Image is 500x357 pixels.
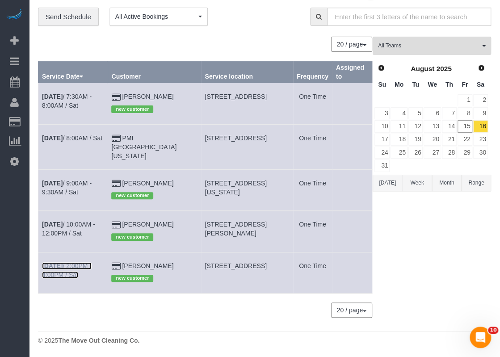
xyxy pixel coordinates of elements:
[391,107,407,119] a: 4
[5,9,23,21] img: Automaid Logo
[122,262,173,269] a: [PERSON_NAME]
[424,134,441,146] a: 20
[109,8,208,26] button: All Active Bookings
[458,107,472,119] a: 8
[462,81,468,88] span: Friday
[42,221,95,237] a: [DATE]/ 10:00AM - 12:00PM / Sat
[332,37,372,52] nav: Pagination navigation
[402,175,432,191] button: Week
[470,327,491,348] iframe: Intercom live chat
[111,134,176,160] a: PMI [GEOGRAPHIC_DATA][US_STATE]
[473,120,488,132] a: 16
[58,337,139,344] strong: The Move Out Cleaning Co.
[477,81,484,88] span: Saturday
[201,169,293,210] td: Service location
[108,61,201,83] th: Customer
[42,262,63,269] b: [DATE]
[111,94,120,101] i: Credit Card Payment
[374,107,390,119] a: 3
[201,211,293,252] td: Service location
[108,83,201,124] td: Customer
[332,302,372,318] nav: Pagination navigation
[293,124,332,169] td: Frequency
[374,134,390,146] a: 17
[38,252,108,293] td: Schedule date
[378,81,386,88] span: Sunday
[473,147,488,159] a: 30
[332,211,372,252] td: Assigned to
[111,105,153,113] span: new customer
[327,8,491,26] input: Enter the first 3 letters of the name to search
[42,134,63,142] b: [DATE]
[432,175,462,191] button: Month
[42,180,92,196] a: [DATE]/ 9:00AM - 9:30AM / Sat
[408,120,423,132] a: 12
[424,107,441,119] a: 6
[378,42,480,50] span: All Teams
[442,107,457,119] a: 7
[201,61,293,83] th: Service location
[478,64,485,71] span: Next
[122,180,173,187] a: [PERSON_NAME]
[332,252,372,293] td: Assigned to
[428,81,437,88] span: Wednesday
[38,211,108,252] td: Schedule date
[42,221,63,228] b: [DATE]
[473,94,488,106] a: 2
[332,124,372,169] td: Assigned to
[331,37,372,52] button: 20 / page
[408,107,423,119] a: 5
[462,175,491,191] button: Range
[111,181,120,187] i: Credit Card Payment
[38,61,108,83] th: Service Date
[391,120,407,132] a: 11
[488,327,498,334] span: 10
[205,221,266,237] span: [STREET_ADDRESS][PERSON_NAME]
[458,120,472,132] a: 15
[205,134,266,142] span: [STREET_ADDRESS]
[458,134,472,146] a: 22
[442,120,457,132] a: 14
[201,83,293,124] td: Service location
[374,147,390,159] a: 24
[111,233,153,240] span: new customer
[205,180,266,196] span: [STREET_ADDRESS][US_STATE]
[111,222,120,228] i: Credit Card Payment
[408,134,423,146] a: 19
[391,134,407,146] a: 18
[411,65,434,72] span: August
[373,37,491,50] ol: All Teams
[293,61,332,83] th: Frequency
[122,221,173,228] a: [PERSON_NAME]
[475,62,487,75] a: Next
[373,175,402,191] button: [DATE]
[332,83,372,124] td: Assigned to
[395,81,403,88] span: Monday
[442,134,457,146] a: 21
[201,124,293,169] td: Service location
[332,61,372,83] th: Assigned to
[293,211,332,252] td: Frequency
[205,93,266,100] span: [STREET_ADDRESS]
[115,12,196,21] span: All Active Bookings
[111,135,120,142] i: Credit Card Payment
[111,192,153,199] span: new customer
[42,180,63,187] b: [DATE]
[458,147,472,159] a: 29
[205,262,266,269] span: [STREET_ADDRESS]
[424,147,441,159] a: 27
[38,169,108,210] td: Schedule date
[442,147,457,159] a: 28
[111,275,153,282] span: new customer
[108,169,201,210] td: Customer
[473,134,488,146] a: 23
[38,124,108,169] td: Schedule date
[42,134,102,142] a: [DATE]/ 8:00AM / Sat
[293,83,332,124] td: Frequency
[412,81,419,88] span: Tuesday
[122,93,173,100] a: [PERSON_NAME]
[332,169,372,210] td: Assigned to
[436,65,451,72] span: 2025
[293,252,332,293] td: Frequency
